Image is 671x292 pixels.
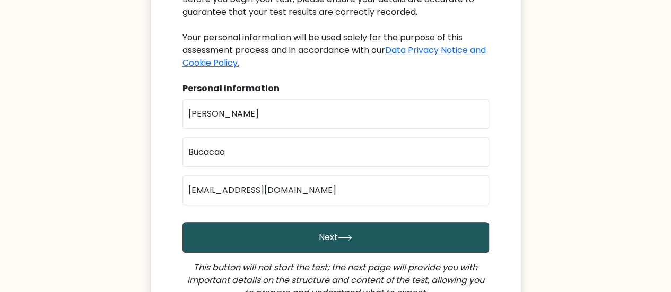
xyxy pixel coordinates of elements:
button: Next [182,222,489,253]
a: Data Privacy Notice and Cookie Policy. [182,44,486,69]
input: Last name [182,137,489,167]
div: Personal Information [182,82,489,95]
input: First name [182,99,489,129]
input: Email [182,175,489,205]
